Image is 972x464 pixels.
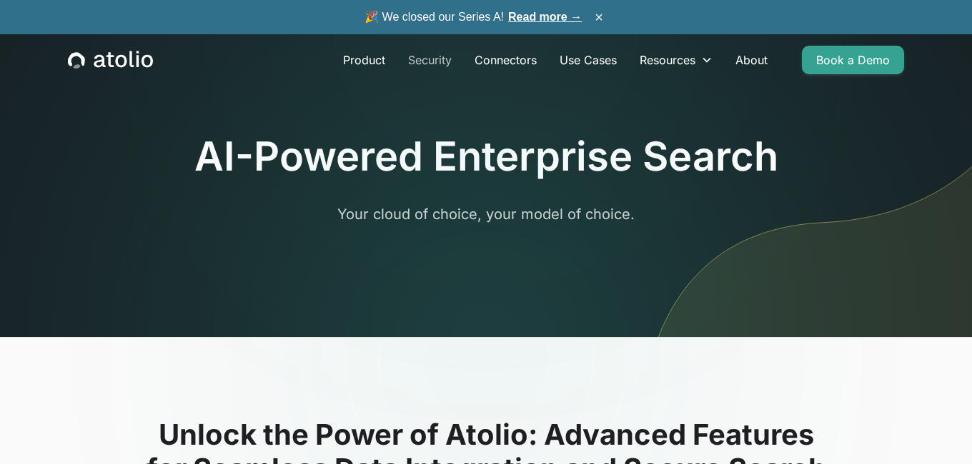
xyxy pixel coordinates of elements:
[640,51,695,69] div: Resources
[901,395,972,464] iframe: Chat Widget
[802,46,904,74] a: Book a Demo
[397,46,463,74] a: Security
[463,46,548,74] a: Connectors
[212,203,760,225] p: Your cloud of choice, your model of choice.
[548,46,628,74] a: Use Cases
[590,9,607,25] button: ×
[724,46,779,74] a: About
[508,11,582,23] a: Read more →
[637,6,972,337] img: line
[364,9,582,26] span: 🎉 We closed our Series A!
[332,46,397,74] a: Product
[628,46,724,74] div: Resources
[68,51,153,69] a: home
[194,133,778,181] h1: AI-Powered Enterprise Search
